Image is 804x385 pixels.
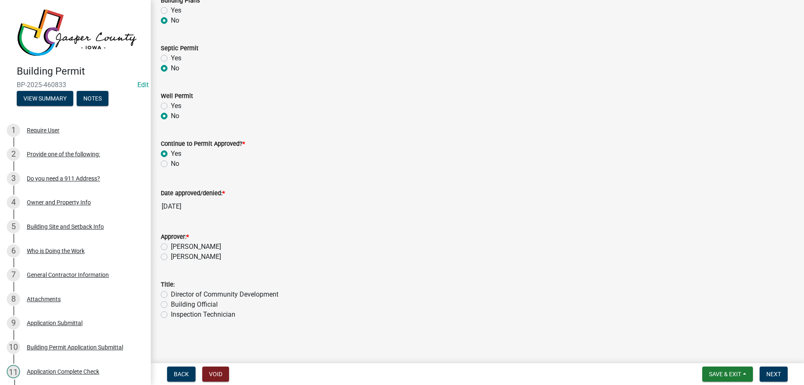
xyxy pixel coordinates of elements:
[17,65,144,78] h4: Building Permit
[27,151,100,157] div: Provide one of the following:
[27,224,104,230] div: Building Site and Setback Info
[171,242,221,252] label: [PERSON_NAME]
[161,46,198,52] label: Septic Permit
[171,5,181,16] label: Yes
[27,127,59,133] div: Require User
[7,341,20,354] div: 10
[27,320,82,326] div: Application Submittal
[7,172,20,185] div: 3
[137,81,149,89] a: Edit
[171,289,278,300] label: Director of Community Development
[171,310,235,320] label: Inspection Technician
[709,371,741,377] span: Save & Exit
[27,176,100,181] div: Do you need a 911 Address?
[171,16,179,26] label: No
[171,252,221,262] label: [PERSON_NAME]
[171,53,181,63] label: Yes
[171,63,179,73] label: No
[171,300,218,310] label: Building Official
[702,367,753,382] button: Save & Exit
[17,9,137,57] img: Jasper County, Iowa
[17,96,73,102] wm-modal-confirm: Summary
[174,371,189,377] span: Back
[7,292,20,306] div: 8
[17,81,134,89] span: BP-2025-460833
[77,96,108,102] wm-modal-confirm: Notes
[760,367,788,382] button: Next
[161,282,175,288] label: Title:
[77,91,108,106] button: Notes
[27,344,123,350] div: Building Permit Application Submittal
[171,149,181,159] label: Yes
[171,101,181,111] label: Yes
[161,93,193,99] label: Well Permit
[161,191,225,196] label: Date approved/denied:
[7,244,20,258] div: 6
[161,141,245,147] label: Continue to Permit Approved?
[137,81,149,89] wm-modal-confirm: Edit Application Number
[7,220,20,233] div: 5
[27,369,99,375] div: Application Complete Check
[167,367,196,382] button: Back
[171,111,179,121] label: No
[27,272,109,278] div: General Contractor Information
[171,159,179,169] label: No
[7,124,20,137] div: 1
[202,367,229,382] button: Void
[7,147,20,161] div: 2
[7,365,20,378] div: 11
[27,296,61,302] div: Attachments
[7,196,20,209] div: 4
[27,248,85,254] div: Who is Doing the Work
[7,268,20,282] div: 7
[766,371,781,377] span: Next
[7,316,20,330] div: 9
[17,91,73,106] button: View Summary
[27,199,91,205] div: Owner and Property Info
[161,234,189,240] label: Approver:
